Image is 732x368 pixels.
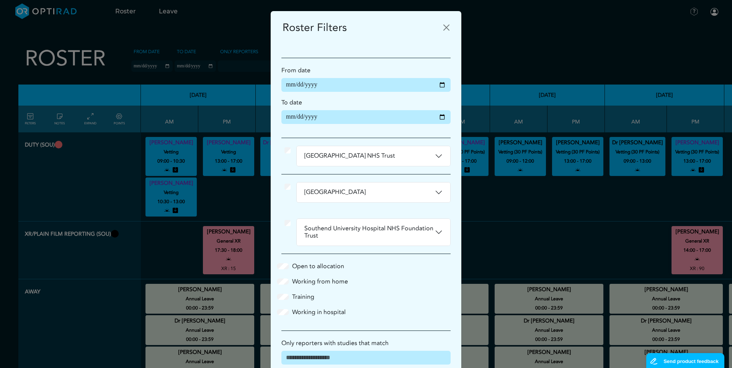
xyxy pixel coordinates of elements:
label: Open to allocation [292,262,344,271]
label: To date [281,98,302,107]
button: [GEOGRAPHIC_DATA] NHS Trust [297,146,450,166]
label: Working from home [292,277,348,286]
button: Southend University Hospital NHS Foundation Trust [297,219,450,246]
label: Training [292,292,314,301]
h5: Roster Filters [283,20,347,36]
button: Close [440,21,453,34]
label: From date [281,66,310,75]
label: Only reporters with studies that match [281,339,389,348]
button: [GEOGRAPHIC_DATA] [297,182,450,202]
label: Working in hospital [292,308,346,317]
